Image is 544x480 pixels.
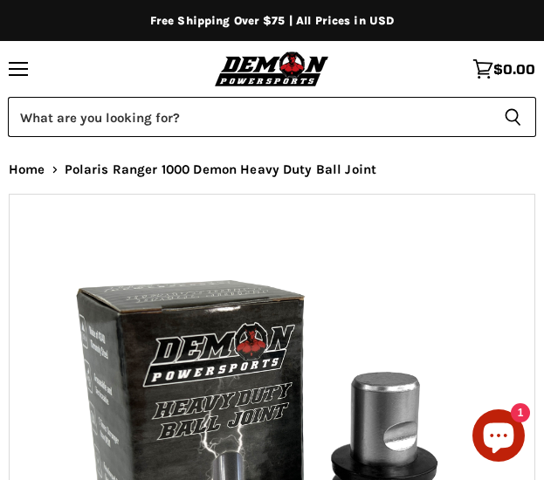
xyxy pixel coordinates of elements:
a: $0.00 [464,50,544,88]
a: Home [9,162,45,177]
form: Product [8,97,536,137]
span: Polaris Ranger 1000 Demon Heavy Duty Ball Joint [65,162,377,177]
button: Search [490,97,536,137]
img: Demon Powersports [211,49,333,88]
inbox-online-store-chat: Shopify online store chat [467,409,530,466]
span: $0.00 [493,61,535,77]
input: Search [8,97,490,137]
